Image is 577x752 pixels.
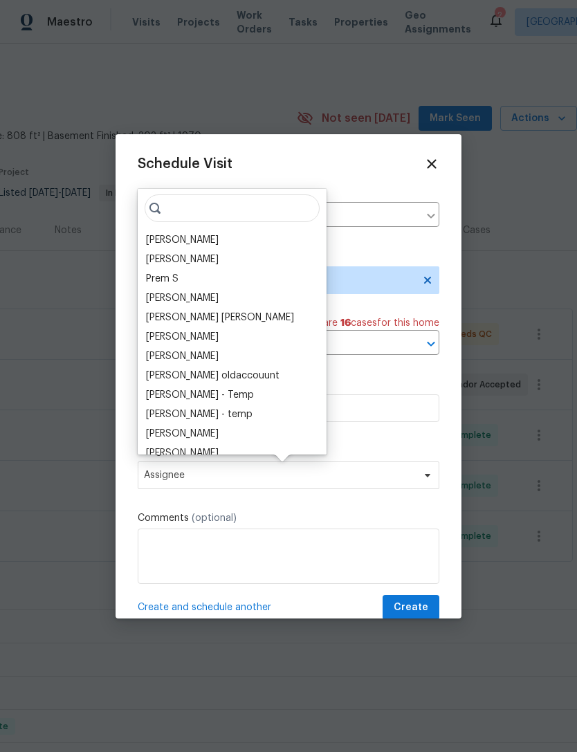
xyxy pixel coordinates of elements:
div: [PERSON_NAME] [146,253,219,266]
label: Comments [138,511,439,525]
div: Prem S [146,272,178,286]
div: [PERSON_NAME] - Temp [146,388,254,402]
div: [PERSON_NAME] [146,330,219,344]
span: There are case s for this home [297,316,439,330]
span: 16 [340,318,351,328]
span: Close [424,156,439,172]
span: Assignee [144,470,415,481]
button: Open [421,334,441,354]
span: (optional) [192,513,237,523]
span: Create and schedule another [138,600,271,614]
div: [PERSON_NAME] oldaccouunt [146,369,280,383]
span: Schedule Visit [138,157,232,171]
div: [PERSON_NAME] [146,349,219,363]
div: [PERSON_NAME] [146,427,219,441]
div: [PERSON_NAME] - temp [146,407,253,421]
div: [PERSON_NAME] [146,291,219,305]
button: Create [383,595,439,621]
div: [PERSON_NAME] [146,233,219,247]
div: [PERSON_NAME] [146,446,219,460]
label: Home [138,188,439,202]
div: [PERSON_NAME] [PERSON_NAME] [146,311,294,324]
span: Create [394,599,428,616]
